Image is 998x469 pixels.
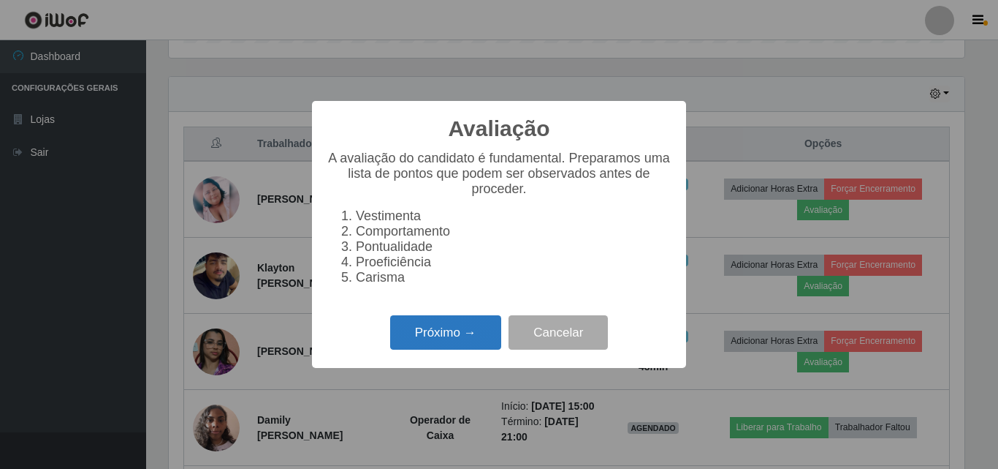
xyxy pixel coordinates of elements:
[390,315,501,350] button: Próximo →
[356,239,671,255] li: Pontualidade
[327,151,671,197] p: A avaliação do candidato é fundamental. Preparamos uma lista de pontos que podem ser observados a...
[356,270,671,285] li: Carisma
[508,315,608,350] button: Cancelar
[356,209,671,224] li: Vestimenta
[356,224,671,239] li: Comportamento
[356,255,671,270] li: Proeficiência
[449,116,550,142] h2: Avaliação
